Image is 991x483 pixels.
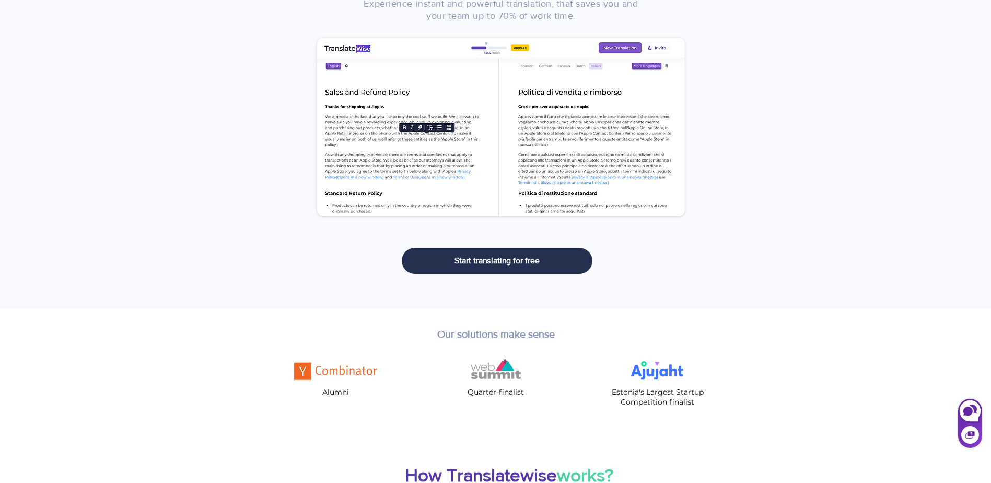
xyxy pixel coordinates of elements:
[322,387,349,397] span: Alumni
[471,359,521,379] img: Web_Summit_2015_logo.png
[957,397,983,449] iframe: Askly chat
[454,255,540,267] span: Start translating for free
[631,361,683,382] img: ajujaht-2.png
[437,328,555,340] span: Our solutions make sense
[468,387,524,397] span: Quarter-finalist
[291,359,380,384] img: Y_Combinator_logo_text_wordmark.png
[317,38,685,216] img: Legal multilingual editor (1).png
[612,387,704,407] span: Estonia's Largest Startup Competition finalist
[402,248,592,274] a: Start translating for free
